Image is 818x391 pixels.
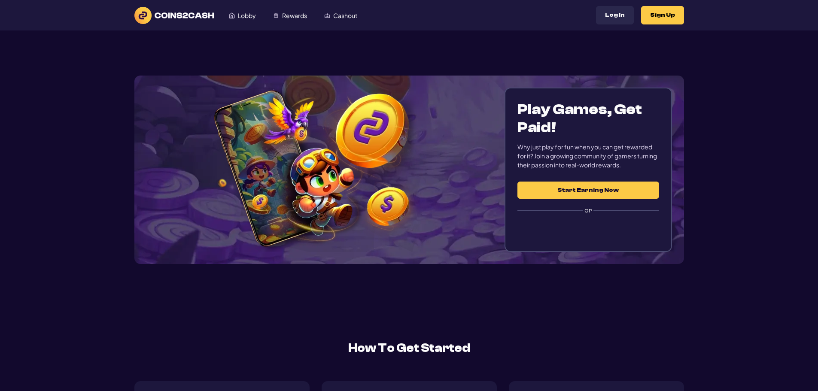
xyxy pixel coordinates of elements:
span: Lobby [238,12,256,18]
div: Why just play for fun when you can get rewarded for it? Join a growing community of gamers turnin... [517,142,659,170]
span: Cashout [333,12,357,18]
img: Rewards [273,12,279,18]
a: Lobby [220,7,265,24]
label: or [517,199,659,222]
button: Sign Up [641,6,684,24]
button: Start Earning Now [517,182,659,199]
h1: Play Games, Get Paid! [517,100,659,136]
h2: How To Get Started [134,339,684,357]
img: Cashout [324,12,330,18]
iframe: Sign in with Google Button [513,221,663,240]
img: Lobby [229,12,235,18]
a: Rewards [265,7,316,24]
a: Cashout [316,7,366,24]
span: Rewards [282,12,307,18]
button: Log In [596,6,634,24]
img: logo text [134,7,214,24]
